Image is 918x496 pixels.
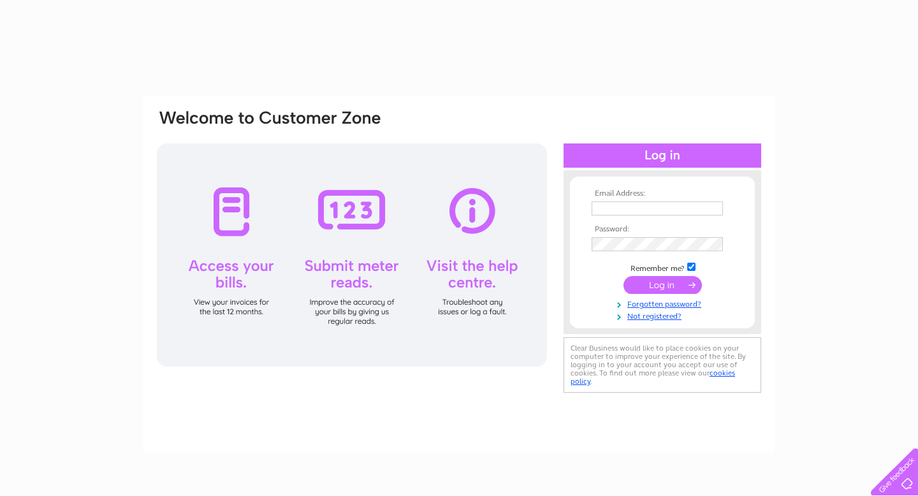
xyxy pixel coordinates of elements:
input: Submit [623,276,702,294]
div: Clear Business would like to place cookies on your computer to improve your experience of the sit... [564,337,761,393]
a: Forgotten password? [592,297,736,309]
td: Remember me? [588,261,736,274]
a: Not registered? [592,309,736,321]
th: Email Address: [588,189,736,198]
a: cookies policy [571,368,735,386]
th: Password: [588,225,736,234]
